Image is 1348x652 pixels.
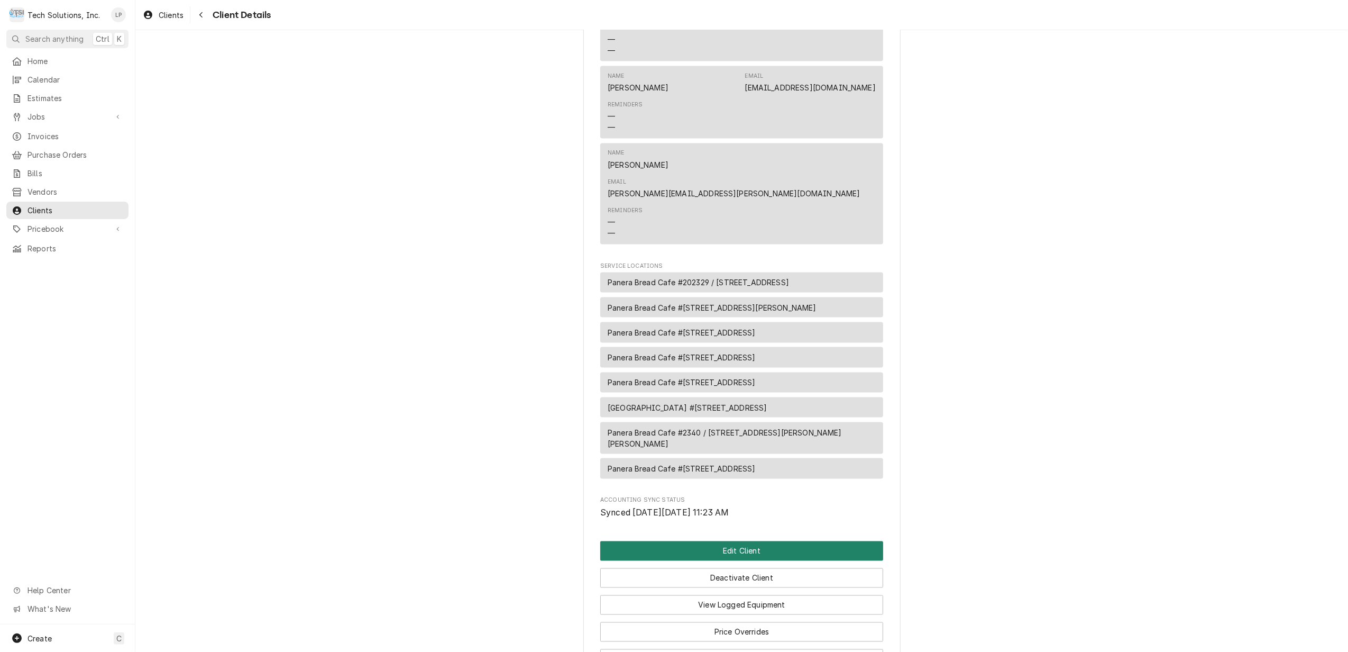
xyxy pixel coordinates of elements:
[745,72,764,80] div: Email
[600,458,883,479] div: Service Location
[6,30,129,48] button: Search anythingCtrlK
[608,327,756,338] span: Panera Bread Cafe #[STREET_ADDRESS]
[6,71,129,88] a: Calendar
[608,72,625,80] div: Name
[608,45,615,56] div: —
[600,262,883,483] div: Service Locations
[608,34,615,45] div: —
[600,595,883,615] button: View Logged Equipment
[27,186,123,197] span: Vendors
[27,74,123,85] span: Calendar
[600,373,883,393] div: Service Location
[600,496,883,505] span: Accounting Sync Status
[159,10,184,21] span: Clients
[139,6,188,24] a: Clients
[6,89,129,107] a: Estimates
[10,7,24,22] div: Tech Solutions, Inc.'s Avatar
[27,111,107,122] span: Jobs
[608,352,756,363] span: Panera Bread Cafe #[STREET_ADDRESS]
[600,496,883,519] div: Accounting Sync Status
[6,52,129,70] a: Home
[27,243,123,254] span: Reports
[608,216,615,228] div: —
[600,347,883,368] div: Service Location
[608,463,756,474] span: Panera Bread Cafe #[STREET_ADDRESS]
[600,588,883,615] div: Button Group Row
[27,149,123,160] span: Purchase Orders
[6,128,129,145] a: Invoices
[608,277,789,288] span: Panera Bread Cafe #202329 / [STREET_ADDRESS]
[600,66,883,139] div: Contact
[608,402,767,413] span: [GEOGRAPHIC_DATA] #[STREET_ADDRESS]
[608,178,626,186] div: Email
[27,585,122,596] span: Help Center
[27,93,123,104] span: Estimates
[608,302,817,313] span: Panera Bread Cafe #[STREET_ADDRESS][PERSON_NAME]
[192,6,209,23] button: Navigate back
[27,603,122,614] span: What's New
[600,273,883,293] div: Service Location
[6,183,129,201] a: Vendors
[608,206,643,215] div: Reminders
[600,262,883,270] span: Service Locations
[600,568,883,588] button: Deactivate Client
[600,541,883,561] div: Button Group Row
[608,228,615,239] div: —
[600,422,883,454] div: Service Location
[608,111,615,122] div: —
[608,377,756,388] span: Panera Bread Cafe #[STREET_ADDRESS]
[6,146,129,164] a: Purchase Orders
[608,159,668,170] div: [PERSON_NAME]
[6,202,129,219] a: Clients
[27,205,123,216] span: Clients
[6,582,129,599] a: Go to Help Center
[600,622,883,642] button: Price Overrides
[96,33,109,44] span: Ctrl
[600,561,883,588] div: Button Group Row
[27,10,100,21] div: Tech Solutions, Inc.
[608,149,668,170] div: Name
[116,633,122,644] span: C
[600,507,883,520] span: Accounting Sync Status
[600,508,729,518] span: Synced [DATE][DATE] 11:23 AM
[6,108,129,125] a: Go to Jobs
[6,165,129,182] a: Bills
[27,56,123,67] span: Home
[6,220,129,238] a: Go to Pricebook
[608,189,860,198] a: [PERSON_NAME][EMAIL_ADDRESS][PERSON_NAME][DOMAIN_NAME]
[608,149,625,157] div: Name
[608,23,643,56] div: Reminders
[6,240,129,257] a: Reports
[608,82,668,93] div: [PERSON_NAME]
[745,72,876,93] div: Email
[600,143,883,245] div: Contact
[27,223,107,234] span: Pricebook
[111,7,126,22] div: LP
[608,206,643,239] div: Reminders
[27,168,123,179] span: Bills
[600,615,883,642] div: Button Group Row
[600,397,883,418] div: Service Location
[10,7,24,22] div: T
[608,122,615,133] div: —
[600,541,883,561] button: Edit Client
[6,600,129,618] a: Go to What's New
[25,33,84,44] span: Search anything
[27,131,123,142] span: Invoices
[608,178,860,199] div: Email
[600,297,883,318] div: Service Location
[608,101,643,109] div: Reminders
[608,72,668,93] div: Name
[111,7,126,22] div: Lisa Paschal's Avatar
[27,634,52,643] span: Create
[600,322,883,343] div: Service Location
[608,101,643,133] div: Reminders
[117,33,122,44] span: K
[600,273,883,484] div: Service Locations List
[209,8,271,22] span: Client Details
[745,83,876,92] a: [EMAIL_ADDRESS][DOMAIN_NAME]
[608,427,876,449] span: Panera Bread Cafe #2340 / [STREET_ADDRESS][PERSON_NAME][PERSON_NAME]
